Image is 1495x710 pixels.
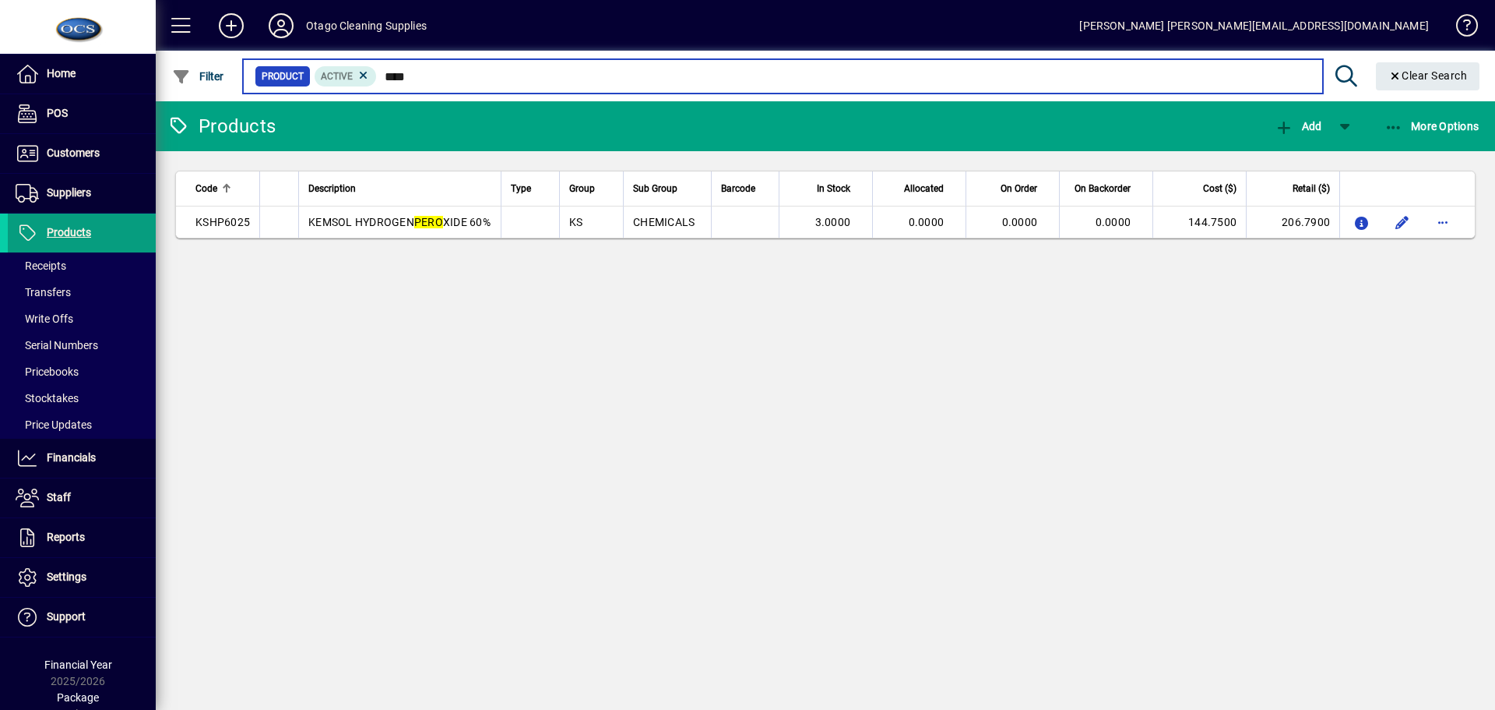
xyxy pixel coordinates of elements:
span: Serial Numbers [16,339,98,351]
td: 206.7900 [1246,207,1339,238]
div: On Backorder [1069,180,1145,197]
span: Suppliers [47,186,91,199]
span: 0.0000 [1002,216,1038,228]
span: Staff [47,491,71,503]
span: Pricebooks [16,366,79,378]
span: Financial Year [44,659,112,671]
div: Type [511,180,550,197]
a: Suppliers [8,174,156,213]
div: Code [195,180,250,197]
button: Profile [256,12,306,40]
a: Stocktakes [8,385,156,412]
button: Clear [1376,62,1480,90]
div: [PERSON_NAME] [PERSON_NAME][EMAIL_ADDRESS][DOMAIN_NAME] [1079,13,1429,38]
button: Edit [1390,210,1415,235]
div: On Order [976,180,1051,197]
span: Clear Search [1388,69,1468,82]
span: Type [511,180,531,197]
a: Write Offs [8,306,156,332]
span: Financials [47,451,96,464]
a: Serial Numbers [8,332,156,359]
span: KS [569,216,583,228]
div: Sub Group [633,180,702,197]
span: Write Offs [16,313,73,325]
span: POS [47,107,68,119]
a: Price Updates [8,412,156,438]
span: Customers [47,147,100,159]
div: Group [569,180,614,197]
span: Group [569,180,595,197]
div: Description [308,180,491,197]
span: On Backorder [1075,180,1131,197]
span: Description [308,180,356,197]
button: More options [1430,210,1455,235]
span: 0.0000 [1096,216,1131,228]
span: Products [47,226,91,238]
span: Filter [172,70,224,83]
span: In Stock [817,180,850,197]
a: Transfers [8,279,156,306]
span: Reports [47,531,85,543]
div: Products [167,114,276,139]
span: Add [1275,120,1321,132]
a: Knowledge Base [1444,3,1476,54]
span: More Options [1384,120,1479,132]
a: Pricebooks [8,359,156,385]
span: Sub Group [633,180,677,197]
button: Add [206,12,256,40]
div: Allocated [882,180,958,197]
a: Support [8,598,156,637]
span: Support [47,610,86,623]
span: 3.0000 [815,216,851,228]
span: Barcode [721,180,755,197]
div: In Stock [789,180,864,197]
span: Settings [47,570,86,583]
span: Receipts [16,260,66,272]
span: Active [321,71,353,82]
a: POS [8,94,156,133]
button: More Options [1381,112,1483,140]
span: Cost ($) [1203,180,1236,197]
span: Price Updates [16,419,92,431]
span: KSHP6025 [195,216,250,228]
a: Home [8,55,156,94]
div: Otago Cleaning Supplies [306,13,427,38]
button: Filter [168,62,228,90]
span: Home [47,67,76,79]
a: Settings [8,558,156,597]
span: On Order [1001,180,1037,197]
span: KEMSOL HYDROGEN XIDE 60% [308,216,491,228]
span: Code [195,180,217,197]
mat-chip: Activation Status: Active [315,66,377,87]
span: Transfers [16,286,71,298]
span: Retail ($) [1293,180,1330,197]
a: Staff [8,479,156,517]
button: Add [1271,112,1325,140]
span: CHEMICALS [633,216,695,228]
div: Barcode [721,180,769,197]
a: Reports [8,518,156,557]
a: Customers [8,134,156,173]
span: Allocated [904,180,944,197]
span: Product [262,69,304,84]
span: Package [57,691,99,704]
em: PERO [414,216,443,228]
a: Receipts [8,253,156,279]
span: 0.0000 [909,216,944,228]
td: 144.7500 [1152,207,1246,238]
a: Financials [8,439,156,478]
span: Stocktakes [16,392,79,404]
